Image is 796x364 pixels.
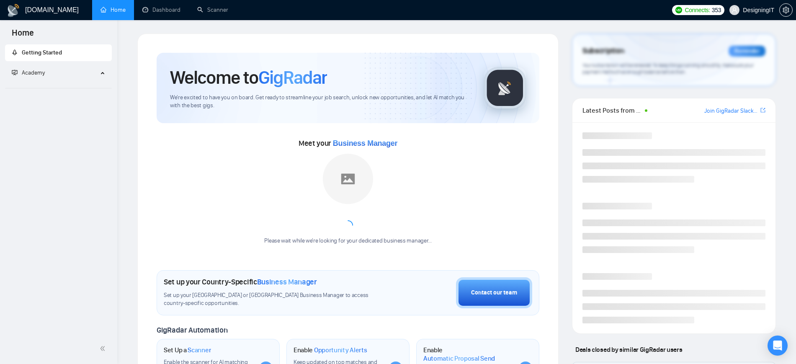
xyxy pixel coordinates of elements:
[22,69,45,76] span: Academy
[342,219,354,232] span: loading
[5,27,41,44] span: Home
[12,70,18,75] span: fund-projection-screen
[157,325,227,335] span: GigRadar Automation
[471,288,517,297] div: Contact our team
[12,49,18,55] span: rocket
[164,292,385,307] span: Set up your [GEOGRAPHIC_DATA] or [GEOGRAPHIC_DATA] Business Manager to access country-specific op...
[423,346,512,362] h1: Enable
[197,6,228,13] a: searchScanner
[100,344,108,353] span: double-left
[294,346,367,354] h1: Enable
[258,66,327,89] span: GigRadar
[5,85,112,90] li: Academy Homepage
[779,7,793,13] a: setting
[323,154,373,204] img: placeholder.png
[760,106,765,114] a: export
[314,346,367,354] span: Opportunity Alerts
[333,139,397,147] span: Business Manager
[299,139,397,148] span: Meet your
[582,44,624,58] span: Subscription
[259,237,436,245] div: Please wait while we're looking for your dedicated business manager...
[22,49,62,56] span: Getting Started
[685,5,710,15] span: Connects:
[257,277,317,287] span: Business Manager
[188,346,211,354] span: Scanner
[675,7,682,13] img: upwork-logo.png
[456,277,532,308] button: Contact our team
[704,106,759,116] a: Join GigRadar Slack Community
[779,3,793,17] button: setting
[760,107,765,114] span: export
[572,342,685,357] span: Deals closed by similar GigRadar users
[170,66,327,89] h1: Welcome to
[12,69,45,76] span: Academy
[484,67,526,109] img: gigradar-logo.png
[164,277,317,287] h1: Set up your Country-Specific
[7,4,20,17] img: logo
[142,6,180,13] a: dashboardDashboard
[729,46,765,57] div: Reminder
[712,5,721,15] span: 353
[582,105,642,116] span: Latest Posts from the GigRadar Community
[768,336,788,356] div: Open Intercom Messenger
[423,354,495,363] span: Automatic Proposal Send
[100,6,126,13] a: homeHome
[5,44,112,61] li: Getting Started
[732,7,737,13] span: user
[164,346,211,354] h1: Set Up a
[582,62,753,75] span: Your subscription will be renewed. To keep things running smoothly, make sure your payment method...
[170,94,471,110] span: We're excited to have you on board. Get ready to streamline your job search, unlock new opportuni...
